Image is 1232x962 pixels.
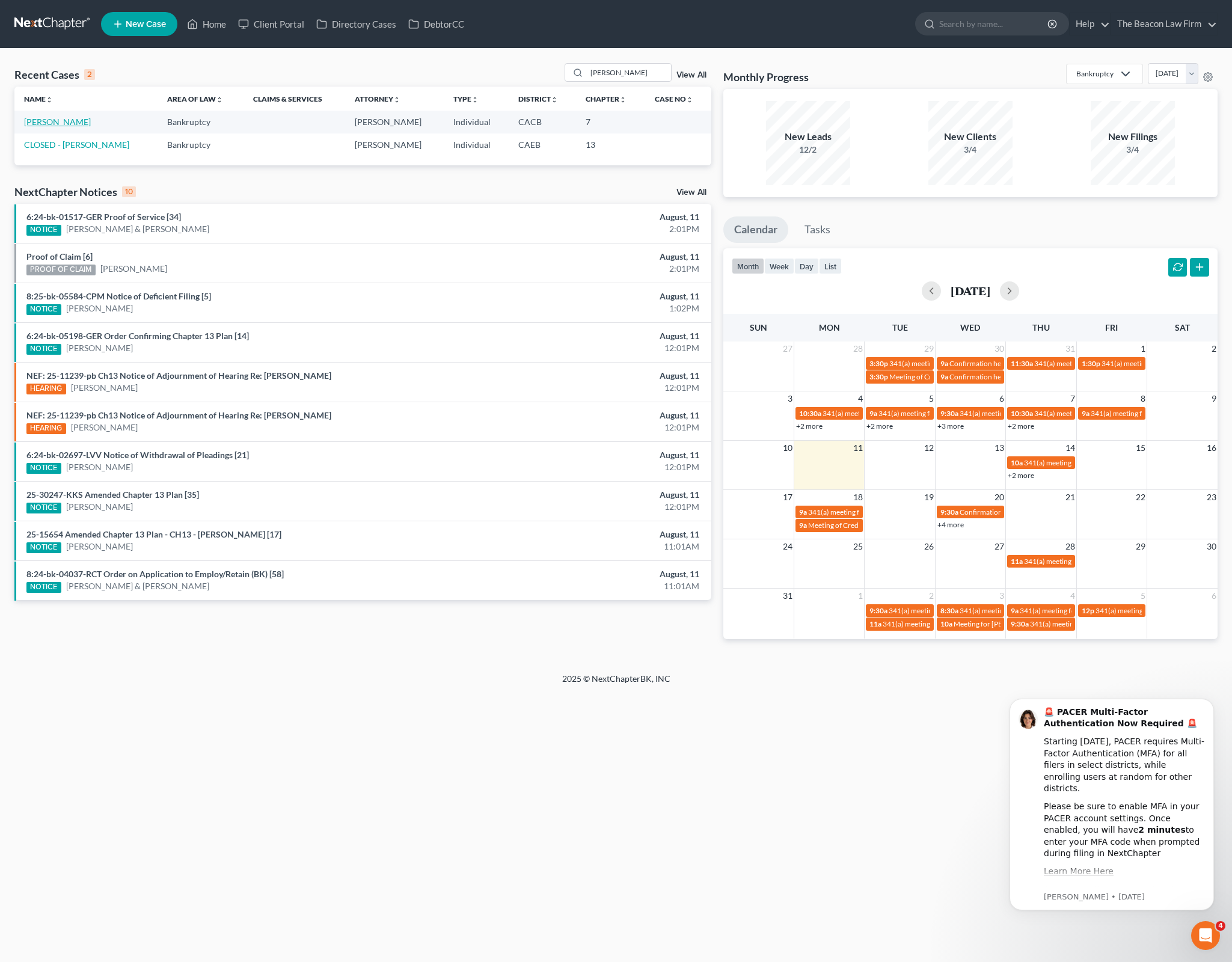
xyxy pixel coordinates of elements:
[1011,409,1033,418] span: 10:30a
[483,263,699,275] div: 2:01PM
[244,87,345,111] th: Claims & Services
[1070,13,1110,35] a: Help
[799,409,821,418] span: 10:30a
[782,441,794,455] span: 10
[889,606,1068,615] span: 341(a) meeting for [PERSON_NAME] & [PERSON_NAME]
[878,409,994,418] span: 341(a) meeting for [PERSON_NAME]
[928,589,935,603] span: 2
[1135,441,1147,455] span: 15
[796,421,823,430] a: +2 more
[857,391,864,406] span: 4
[483,211,699,223] div: August, 11
[928,144,1013,156] div: 3/4
[483,461,699,473] div: 12:01PM
[310,13,402,35] a: Directory Cases
[24,139,129,150] a: CLOSED - [PERSON_NAME]
[892,322,908,332] span: Tue
[483,489,699,501] div: August, 11
[866,421,893,430] a: +2 more
[1008,471,1034,480] a: +2 more
[857,589,864,603] span: 1
[483,223,699,235] div: 2:01PM
[444,133,509,156] td: Individual
[889,372,1023,381] span: Meeting of Creditors for [PERSON_NAME]
[1011,557,1023,566] span: 11a
[1135,539,1147,554] span: 29
[1034,359,1150,368] span: 341(a) meeting for [PERSON_NAME]
[551,96,558,103] i: unfold_more
[1210,342,1218,356] span: 2
[1030,619,1146,628] span: 341(a) meeting for [PERSON_NAME]
[66,223,209,235] a: [PERSON_NAME] & [PERSON_NAME]
[676,71,706,79] a: View All
[1139,342,1147,356] span: 1
[1011,458,1023,467] span: 10a
[483,528,699,541] div: August, 11
[782,342,794,356] span: 27
[1206,441,1218,455] span: 16
[1020,606,1136,615] span: 341(a) meeting for [PERSON_NAME]
[940,372,948,381] span: 9a
[750,322,767,332] span: Sun
[764,258,794,274] button: week
[71,382,138,394] a: [PERSON_NAME]
[26,304,61,315] div: NOTICE
[483,409,699,421] div: August, 11
[1011,359,1033,368] span: 11:30a
[1210,589,1218,603] span: 6
[993,490,1005,504] span: 20
[766,130,850,144] div: New Leads
[937,421,964,430] a: +3 more
[26,212,181,222] a: 6:24-bk-01517-GER Proof of Service [34]
[26,463,61,474] div: NOTICE
[66,342,133,354] a: [PERSON_NAME]
[66,580,209,592] a: [PERSON_NAME] & [PERSON_NAME]
[923,539,935,554] span: 26
[26,542,61,553] div: NOTICE
[1091,130,1175,144] div: New Filings
[1076,69,1114,79] div: Bankruptcy
[923,342,935,356] span: 29
[1135,490,1147,504] span: 22
[26,423,66,434] div: HEARING
[1069,589,1076,603] span: 4
[1034,409,1150,418] span: 341(a) meeting for [PERSON_NAME]
[14,67,95,82] div: Recent Cases
[940,606,958,615] span: 8:30a
[940,359,948,368] span: 9a
[444,111,509,133] td: Individual
[676,188,706,197] a: View All
[951,284,990,297] h2: [DATE]
[122,186,136,197] div: 10
[66,461,133,473] a: [PERSON_NAME]
[940,507,958,516] span: 9:30a
[1069,391,1076,406] span: 7
[1024,458,1140,467] span: 341(a) meeting for [PERSON_NAME]
[26,489,199,500] a: 25-30247-KKS Amended Chapter 13 Plan [35]
[84,69,95,80] div: 2
[1206,490,1218,504] span: 23
[923,490,935,504] span: 19
[782,490,794,504] span: 17
[26,265,96,275] div: PROOF OF CLAIM
[1064,342,1076,356] span: 31
[1064,490,1076,504] span: 21
[1082,606,1094,615] span: 12p
[509,133,576,156] td: CAEB
[949,372,1150,381] span: Confirmation hearing for [PERSON_NAME] & [PERSON_NAME]
[998,391,1005,406] span: 6
[794,216,841,243] a: Tasks
[869,359,888,368] span: 3:30p
[819,322,840,332] span: Mon
[782,539,794,554] span: 24
[26,291,211,301] a: 8:25-bk-05584-CPM Notice of Deficient Filing [5]
[619,96,627,103] i: unfold_more
[993,342,1005,356] span: 30
[274,673,959,694] div: 2025 © NextChapterBK, INC
[732,258,764,274] button: month
[794,258,819,274] button: day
